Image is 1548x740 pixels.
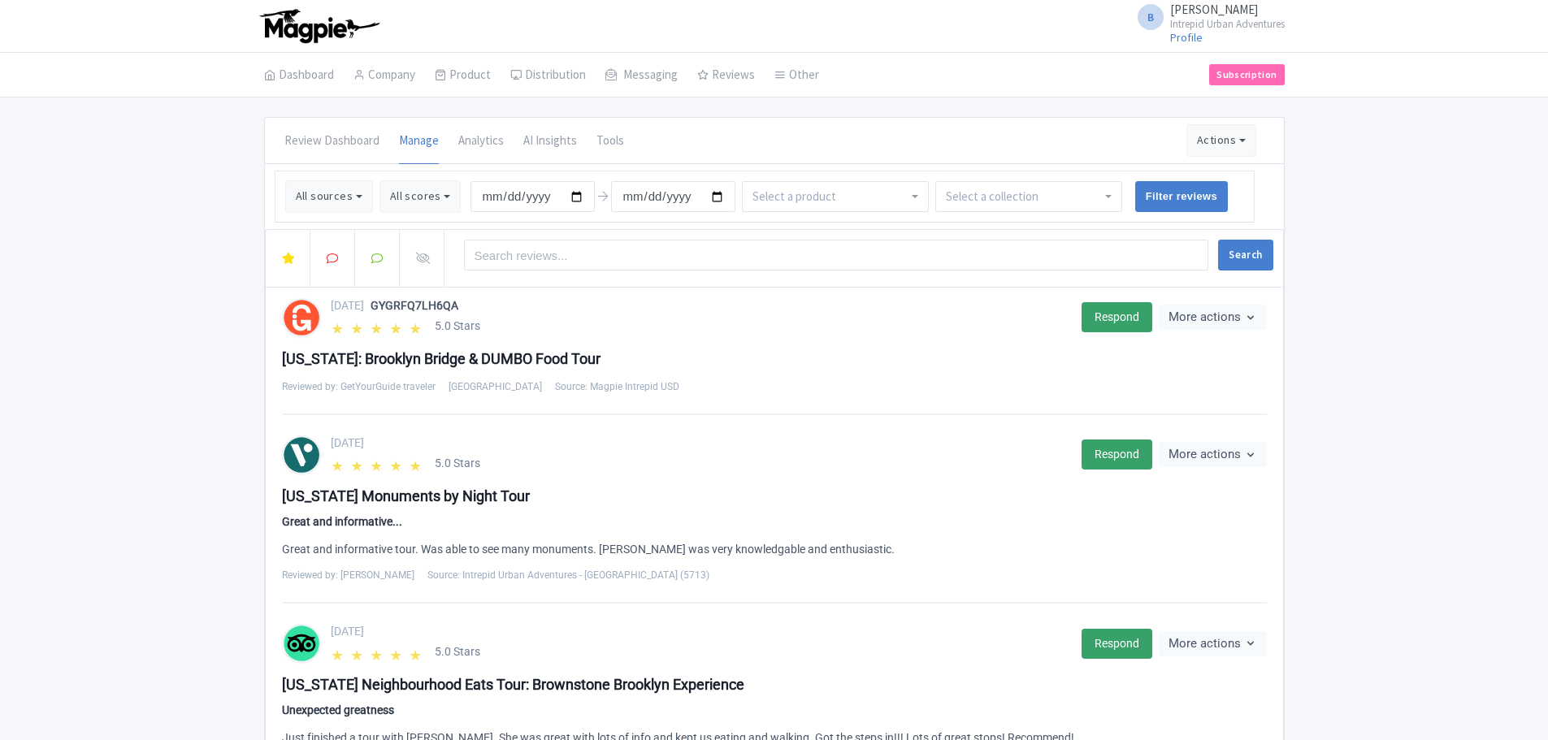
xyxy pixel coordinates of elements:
img: getyourguide-round-color-01-387e9c9c55baeb03044eb106b914ed38.svg [284,298,319,337]
a: B [PERSON_NAME] Intrepid Urban Adventures [1128,3,1285,29]
button: More actions [1159,305,1267,330]
a: Other [774,53,819,98]
input: Filter reviews [1135,181,1229,212]
span: [GEOGRAPHIC_DATA] [449,379,542,394]
span: ★ [370,455,386,471]
div: [DATE] [331,435,1072,452]
span: ★ [350,644,366,660]
div: [DATE] [331,623,1072,640]
a: Respond [1082,629,1152,659]
a: Distribution [510,53,586,98]
span: ★ [409,455,425,471]
input: Search reviews... [464,240,1209,270]
a: Review Dashboard [284,119,379,164]
img: viator-round-color-01-75e0e71c4bf787f1c8912121e6bb0b85.svg [284,435,319,474]
img: logo-ab69f6fb50320c5b225c76a69d11143b.png [256,8,382,44]
a: Respond [1082,302,1152,332]
button: Actions [1186,124,1256,157]
span: ★ [350,455,366,471]
input: Select a collection [946,189,1042,204]
a: Dashboard [264,53,334,98]
span: ★ [331,318,347,334]
span: [PERSON_NAME] [1170,2,1258,17]
a: Analytics [458,119,504,164]
span: ★ [370,644,386,660]
a: Reviews [697,53,755,98]
span: ★ [370,318,386,334]
button: All sources [285,180,373,213]
a: Product [435,53,491,98]
span: 5.0 Stars [435,643,480,660]
a: AI Insights [523,119,577,164]
span: ★ [389,644,405,660]
span: ★ [331,455,347,471]
span: ★ [389,455,405,471]
a: Profile [1170,30,1203,45]
span: ★ [389,318,405,334]
span: Reviewed by: GetYourGuide traveler [282,379,436,394]
a: Company [353,53,415,98]
span: B [1138,4,1164,30]
a: Tools [596,119,624,164]
div: Great and informative tour. Was able to see many monuments. [PERSON_NAME] was very knowledgable a... [282,540,1267,559]
button: More actions [1159,442,1267,467]
span: Source: Intrepid Urban Adventures - [GEOGRAPHIC_DATA] (5713) [427,568,709,582]
span: 5.0 Stars [435,455,480,472]
span: ★ [350,318,366,334]
small: Intrepid Urban Adventures [1170,19,1285,29]
span: Reviewed by: [PERSON_NAME] [282,568,414,582]
span: 5.0 Stars [435,318,480,335]
button: Search [1218,240,1273,270]
span: ★ [409,644,425,660]
span: ★ [409,318,425,334]
div: [US_STATE]: Brooklyn Bridge & DUMBO Food Tour [282,348,1267,370]
div: Unexpected greatness [282,702,1267,719]
span: GYGRFQ7LH6QA [371,299,458,312]
div: [US_STATE] Monuments by Night Tour [282,485,1267,507]
div: Great and informative... [282,513,1267,530]
div: [DATE] [331,297,1072,314]
a: Manage [399,119,439,164]
a: Subscription [1209,64,1284,85]
span: ★ [331,644,347,660]
button: All scores [379,180,462,213]
a: Messaging [605,53,678,98]
span: Source: Magpie Intrepid USD [555,379,679,394]
a: Respond [1082,439,1152,470]
img: tripadvisor-round-color-01-c2602b701674d379597ad6f140e4ef40.svg [284,624,319,663]
button: More actions [1159,631,1267,656]
div: [US_STATE] Neighbourhood Eats Tour: Brownstone Brooklyn Experience [282,673,1267,695]
input: Select a product [752,189,839,204]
